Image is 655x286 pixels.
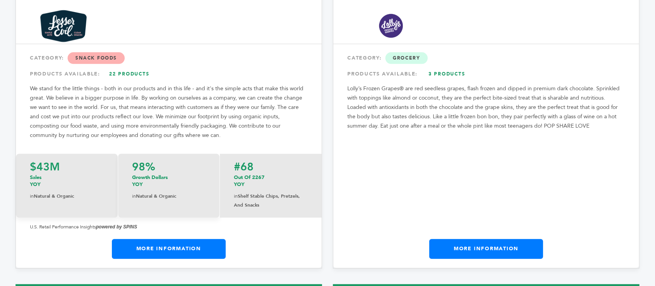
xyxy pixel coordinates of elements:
[30,174,104,188] p: Sales
[112,239,226,258] a: More Information
[30,192,104,201] p: Natural & Organic
[234,174,308,188] p: Out Of 2267
[234,193,238,199] span: in
[30,67,308,81] div: PRODUCTS AVAILABLE:
[30,222,308,232] p: U.S. Retail Performance Insights
[347,67,625,81] div: PRODUCTS AVAILABLE:
[37,9,93,42] img: LesserEvil
[96,224,137,230] strong: powered by SPINS
[420,67,474,81] a: 3 Products
[132,192,206,201] p: Natural & Organic
[30,161,104,172] p: $43M
[30,51,308,65] div: CATEGORY:
[234,181,244,188] span: YOY
[347,51,625,65] div: CATEGORY:
[30,193,34,199] span: in
[234,192,308,210] p: Shelf Stable Chips, Pretzels, and Snacks
[355,12,427,39] img: Lolly's Foods, Inc.
[429,239,543,258] a: More Information
[347,84,625,131] p: Lolly’s Frozen Grapes® are red seedless grapes, flash frozen and dipped in premium dark chocolate...
[30,181,40,188] span: YOY
[385,52,428,64] span: Grocery
[30,84,308,140] p: We stand for the little things - both in our products and in this life - and it's the simple acts...
[132,174,206,188] p: Growth Dollars
[234,161,308,172] p: #68
[132,193,136,199] span: in
[132,161,206,172] p: 98%
[132,181,143,188] span: YOY
[68,52,125,64] span: Snack Foods
[102,67,157,81] a: 22 Products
